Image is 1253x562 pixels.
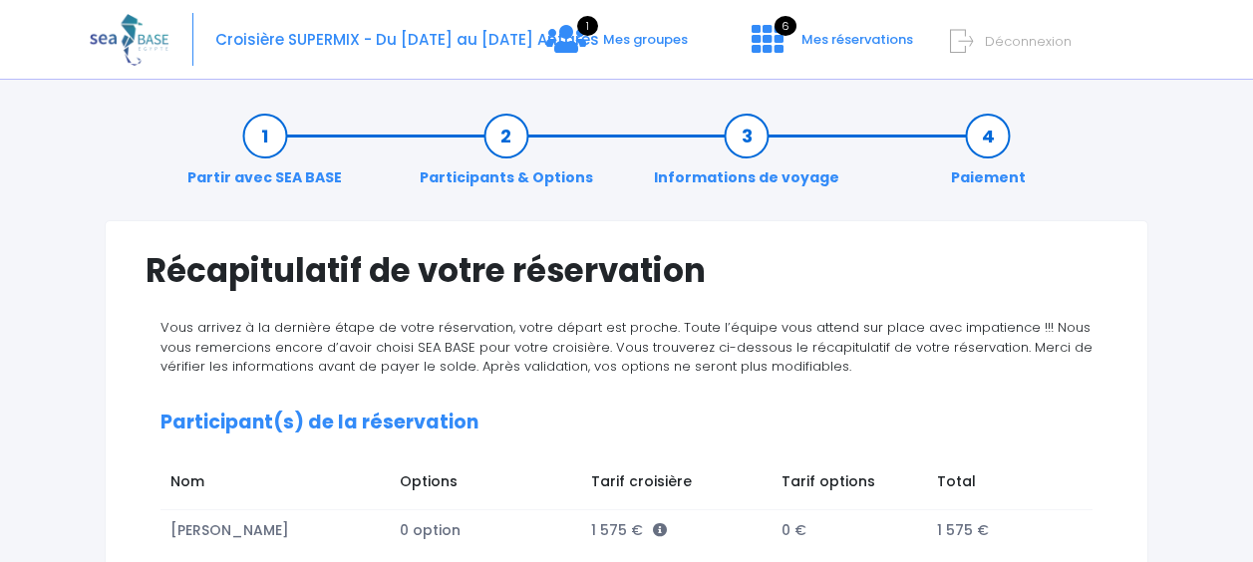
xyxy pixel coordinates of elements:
span: Croisière SUPERMIX - Du [DATE] au [DATE] Antarès [215,29,599,50]
td: Options [390,461,581,509]
td: Total [927,461,1073,509]
h1: Récapitulatif de votre réservation [146,251,1107,290]
td: 1 575 € [927,510,1073,551]
a: Informations de voyage [644,126,849,188]
span: 0 option [400,520,461,540]
td: [PERSON_NAME] [160,510,390,551]
a: 6 Mes réservations [736,37,925,56]
span: Vous arrivez à la dernière étape de votre réservation, votre départ est proche. Toute l’équipe vo... [160,318,1093,376]
a: Participants & Options [410,126,603,188]
a: 1 Mes groupes [530,37,704,56]
a: Paiement [941,126,1036,188]
td: 0 € [773,510,928,551]
td: Tarif croisière [581,461,773,509]
span: Mes groupes [603,30,688,49]
span: Mes réservations [801,30,913,49]
td: 1 575 € [581,510,773,551]
span: Déconnexion [985,32,1072,51]
span: 6 [775,16,796,36]
a: Partir avec SEA BASE [177,126,352,188]
span: 1 [577,16,598,36]
h2: Participant(s) de la réservation [160,412,1093,434]
td: Nom [160,461,390,509]
td: Tarif options [773,461,928,509]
